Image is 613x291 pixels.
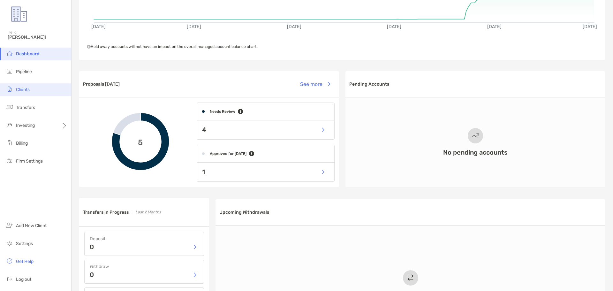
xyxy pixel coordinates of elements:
img: billing icon [6,139,13,147]
span: Firm Settings [16,158,43,164]
h3: No pending accounts [443,149,508,156]
span: Add New Client [16,223,47,228]
h4: Deposit [90,236,199,241]
h3: Upcoming Withdrawals [219,210,269,215]
text: [DATE] [187,24,201,29]
text: [DATE] [387,24,401,29]
span: Get Help [16,259,34,264]
p: Last 2 Months [135,208,161,216]
p: 0 [90,272,94,278]
p: 0 [90,244,94,250]
img: get-help icon [6,257,13,265]
h4: Approved for [DATE] [210,151,246,156]
img: firm-settings icon [6,157,13,165]
span: Dashboard [16,51,40,57]
span: Pipeline [16,69,32,74]
button: See more [295,77,335,91]
text: [DATE] [91,24,106,29]
h3: Proposals [DATE] [83,81,120,87]
img: Zoe Logo [8,3,31,26]
h3: Pending Accounts [349,81,389,87]
span: Transfers [16,105,35,110]
img: settings icon [6,239,13,247]
span: Settings [16,241,33,246]
img: add_new_client icon [6,221,13,229]
text: [DATE] [487,24,502,29]
img: logout icon [6,275,13,283]
span: [PERSON_NAME]! [8,34,67,40]
span: Billing [16,141,28,146]
img: clients icon [6,85,13,93]
span: 5 [138,137,143,146]
h3: Transfers in Progress [83,210,129,215]
span: Investing [16,123,35,128]
img: transfers icon [6,103,13,111]
span: Held away accounts will not have an impact on the overall managed account balance chart. [87,44,258,49]
img: pipeline icon [6,67,13,75]
h4: Withdraw [90,264,199,269]
h4: Needs Review [210,109,235,114]
p: 4 [202,126,206,134]
img: investing icon [6,121,13,129]
img: dashboard icon [6,50,13,57]
span: Log out [16,277,31,282]
text: [DATE] [287,24,301,29]
p: 1 [202,168,205,176]
span: Clients [16,87,30,92]
text: [DATE] [583,24,597,29]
